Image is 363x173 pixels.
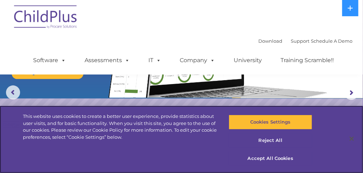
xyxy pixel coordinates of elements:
[229,115,312,130] button: Cookies Settings
[291,38,309,44] a: Support
[258,38,282,44] a: Download
[229,151,312,166] button: Accept All Cookies
[23,113,218,141] div: This website uses cookies to create a better user experience, provide statistics about user visit...
[173,53,222,67] a: Company
[78,53,137,67] a: Assessments
[141,53,168,67] a: IT
[11,0,81,36] img: ChildPlus by Procare Solutions
[311,38,352,44] a: Schedule A Demo
[344,131,359,147] button: Close
[258,38,352,44] font: |
[26,53,73,67] a: Software
[229,133,312,148] button: Reject All
[273,53,341,67] a: Training Scramble!!
[227,53,269,67] a: University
